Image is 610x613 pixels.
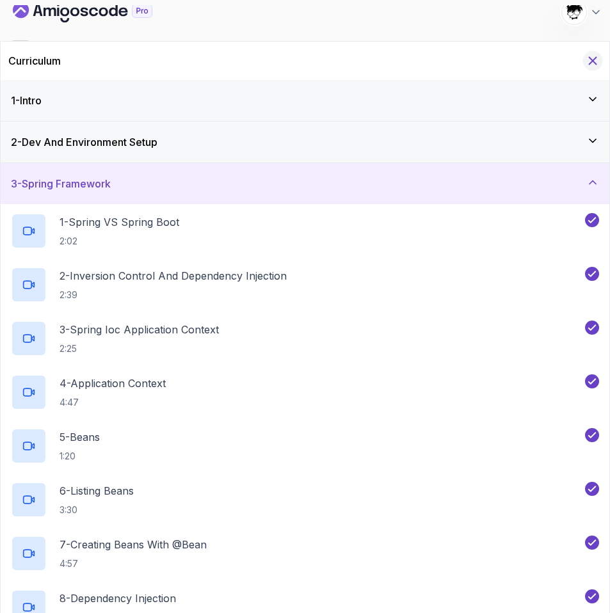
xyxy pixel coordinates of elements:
button: 4-Application Context4:47 [11,374,599,410]
p: 2:25 [60,342,219,355]
p: 1:20 [60,450,100,463]
h3: 2 - Dev And Environment Setup [11,134,157,150]
button: 7-Creating Beans With @Bean4:57 [11,536,599,571]
p: 3 - Spring Ioc Application Context [60,322,219,337]
h2: Curriculum [8,53,61,68]
button: 3-Spring Ioc Application Context2:25 [11,321,599,356]
p: 5 - Beans [60,429,100,445]
p: 4 - Application Context [60,376,166,391]
p: 2 - Inversion Control And Dependency Injection [60,268,287,283]
button: 2-Inversion Control And Dependency Injection2:39 [11,267,599,303]
button: 6-Listing Beans3:30 [11,482,599,518]
button: 1-Intro [1,80,609,121]
button: 5-Beans1:20 [11,428,599,464]
button: 2-Dev And Environment Setup [1,122,609,163]
p: 2:39 [60,289,287,301]
h3: 1 - Intro [11,93,42,108]
p: 3:30 [60,504,134,516]
p: 4:47 [60,396,166,409]
p: 2:02 [60,235,179,248]
button: 1-Spring VS Spring Boot2:02 [11,213,599,249]
p: 4:57 [60,557,207,570]
a: Dashboard [13,2,182,22]
p: 6 - Listing Beans [60,483,134,498]
h3: 3 - Spring Framework [11,176,111,191]
p: 1 - Spring VS Spring Boot [60,214,179,230]
p: 8 - Dependency Injection [60,591,176,606]
p: 7 - Creating Beans With @Bean [60,537,207,552]
button: 3-Spring Framework [1,163,609,204]
button: Hide Curriculum for mobile [583,51,603,71]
